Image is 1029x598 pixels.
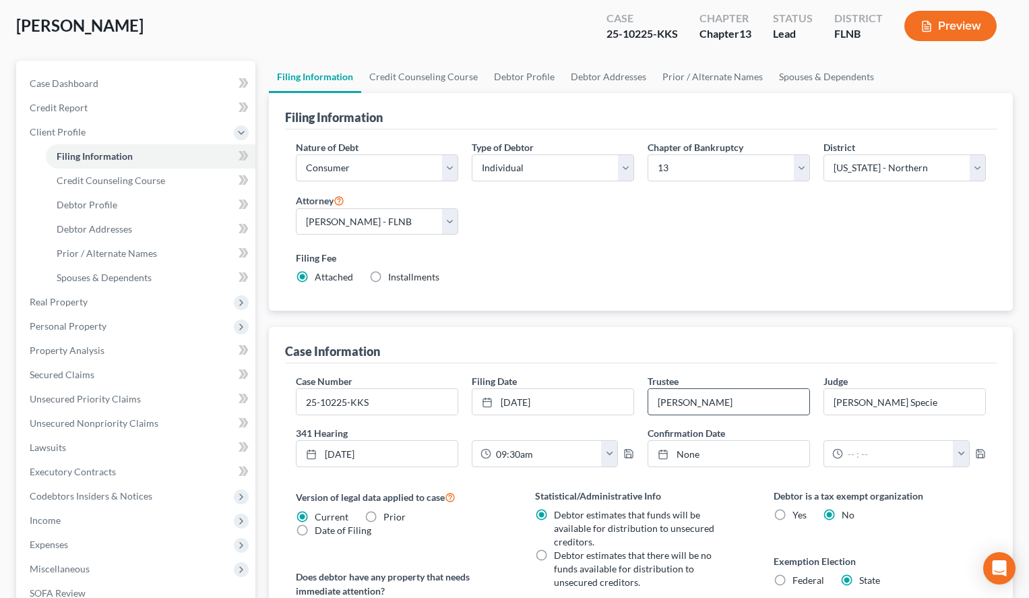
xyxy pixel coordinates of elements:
[774,554,986,568] label: Exemption Election
[486,61,563,93] a: Debtor Profile
[699,26,751,42] div: Chapter
[648,441,809,467] a: None
[361,61,486,93] a: Credit Counseling Course
[823,374,848,388] label: Judge
[296,489,508,505] label: Version of legal data applied to case
[296,374,352,388] label: Case Number
[773,26,813,42] div: Lead
[30,78,98,89] span: Case Dashboard
[739,27,751,40] span: 13
[19,338,255,363] a: Property Analysis
[297,389,458,415] input: Enter case number...
[606,11,678,26] div: Case
[46,144,255,169] a: Filing Information
[983,552,1016,585] div: Open Intercom Messenger
[30,563,90,574] span: Miscellaneous
[269,61,361,93] a: Filing Information
[383,511,406,522] span: Prior
[792,509,807,520] span: Yes
[472,140,534,154] label: Type of Debtor
[46,169,255,193] a: Credit Counseling Course
[296,570,508,598] label: Does debtor have any property that needs immediate attention?
[30,417,158,429] span: Unsecured Nonpriority Claims
[554,549,712,588] span: Debtor estimates that there will be no funds available for distribution to unsecured creditors.
[388,271,439,282] span: Installments
[30,369,94,380] span: Secured Claims
[535,489,747,503] label: Statistical/Administrative Info
[30,442,66,453] span: Lawsuits
[472,374,517,388] label: Filing Date
[834,11,883,26] div: District
[842,509,854,520] span: No
[57,150,133,162] span: Filing Information
[315,511,348,522] span: Current
[648,140,743,154] label: Chapter of Bankruptcy
[19,71,255,96] a: Case Dashboard
[46,241,255,266] a: Prior / Alternate Names
[30,539,68,550] span: Expenses
[285,343,380,359] div: Case Information
[19,411,255,436] a: Unsecured Nonpriority Claims
[774,489,986,503] label: Debtor is a tax exempt organization
[30,466,116,477] span: Executory Contracts
[46,193,255,217] a: Debtor Profile
[771,61,882,93] a: Spouses & Dependents
[19,96,255,120] a: Credit Report
[46,217,255,241] a: Debtor Addresses
[57,223,132,235] span: Debtor Addresses
[46,266,255,290] a: Spouses & Dependents
[30,126,86,138] span: Client Profile
[30,490,152,502] span: Codebtors Insiders & Notices
[16,16,144,35] span: [PERSON_NAME]
[296,192,344,208] label: Attorney
[315,525,371,536] span: Date of Filing
[30,514,61,526] span: Income
[285,109,383,125] div: Filing Information
[30,102,88,113] span: Credit Report
[859,574,880,586] span: State
[823,140,855,154] label: District
[563,61,654,93] a: Debtor Addresses
[19,387,255,411] a: Unsecured Priority Claims
[289,426,641,440] label: 341 Hearing
[296,140,358,154] label: Nature of Debt
[834,26,883,42] div: FLNB
[648,374,679,388] label: Trustee
[296,251,986,265] label: Filing Fee
[641,426,993,440] label: Confirmation Date
[904,11,997,41] button: Preview
[699,11,751,26] div: Chapter
[57,199,117,210] span: Debtor Profile
[648,389,809,415] input: --
[824,389,985,415] input: --
[472,389,633,415] a: [DATE]
[19,436,255,460] a: Lawsuits
[792,574,824,586] span: Federal
[30,296,88,307] span: Real Property
[57,247,157,259] span: Prior / Alternate Names
[19,460,255,484] a: Executory Contracts
[297,441,458,467] a: [DATE]
[57,175,165,186] span: Credit Counseling Course
[315,271,353,282] span: Attached
[30,393,141,405] span: Unsecured Priority Claims
[654,61,771,93] a: Prior / Alternate Names
[19,363,255,387] a: Secured Claims
[491,441,602,467] input: -- : --
[773,11,813,26] div: Status
[554,509,714,547] span: Debtor estimates that funds will be available for distribution to unsecured creditors.
[606,26,678,42] div: 25-10225-KKS
[30,345,104,356] span: Property Analysis
[843,441,954,467] input: -- : --
[30,320,106,332] span: Personal Property
[57,272,152,283] span: Spouses & Dependents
